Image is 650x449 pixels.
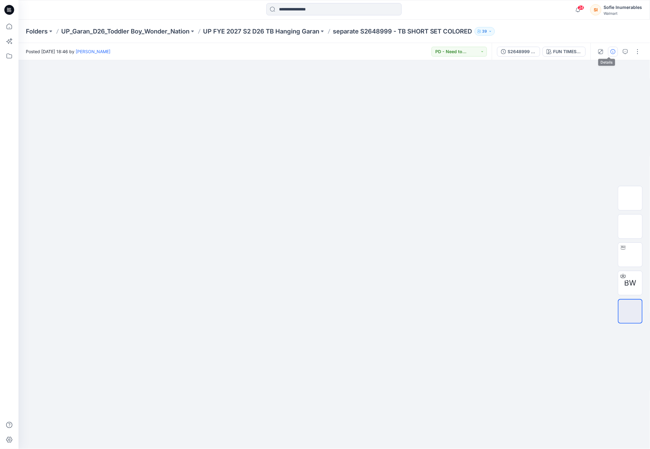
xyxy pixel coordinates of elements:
span: 24 [578,5,584,10]
div: Walmart [604,11,642,16]
button: Details [608,47,618,57]
a: Folders [26,27,48,36]
button: S2648999 - TB SHORT SET COLORED [497,47,540,57]
div: SI [590,4,601,15]
a: UP FYE 2027 S2 D26 TB Hanging Garan [203,27,319,36]
div: S2648999 - TB SHORT SET COLORED [508,48,536,55]
span: BW [624,278,636,289]
button: FUN TIMES STRIPE [543,47,586,57]
div: Sofie Inumerables [604,4,642,11]
p: 39 [482,28,487,35]
span: Posted [DATE] 18:46 by [26,48,110,55]
p: separate S2648999 - TB SHORT SET COLORED [333,27,472,36]
a: [PERSON_NAME] [76,49,110,54]
div: FUN TIMES STRIPE [553,48,582,55]
button: 39 [475,27,495,36]
a: UP_Garan_D26_Toddler Boy_Wonder_Nation [61,27,189,36]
